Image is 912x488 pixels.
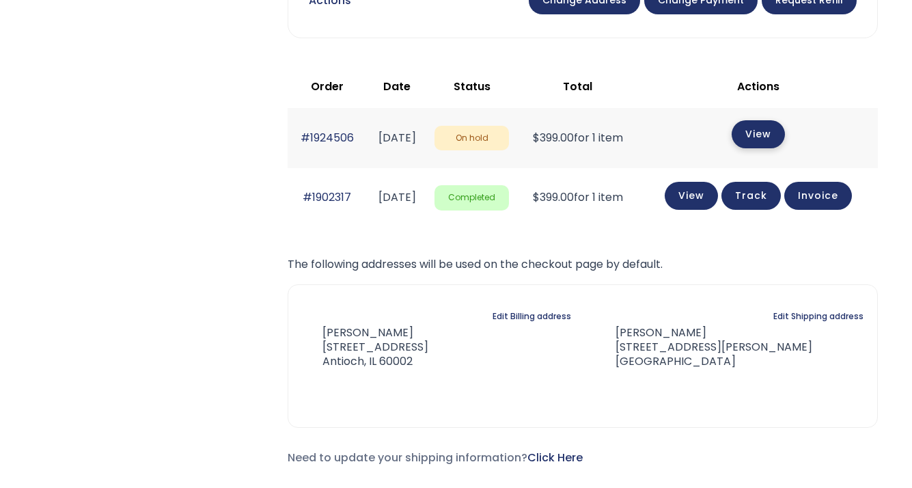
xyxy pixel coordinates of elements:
[784,182,852,210] a: Invoice
[301,130,354,146] a: #1924506
[516,168,639,228] td: for 1 item
[533,130,540,146] span: $
[454,79,490,94] span: Status
[434,126,509,151] span: On hold
[288,255,878,274] p: The following addresses will be used on the checkout page by default.
[378,130,416,146] time: [DATE]
[527,450,583,465] a: Click Here
[594,326,812,368] address: [PERSON_NAME] [STREET_ADDRESS][PERSON_NAME] [GEOGRAPHIC_DATA]
[378,189,416,205] time: [DATE]
[665,182,718,210] a: View
[516,108,639,167] td: for 1 item
[303,189,351,205] a: #1902317
[721,182,781,210] a: Track
[533,189,540,205] span: $
[493,307,571,326] a: Edit Billing address
[533,130,574,146] span: 399.00
[302,326,428,368] address: [PERSON_NAME] [STREET_ADDRESS] Antioch, IL 60002
[773,307,863,326] a: Edit Shipping address
[288,450,583,465] span: Need to update your shipping information?
[383,79,411,94] span: Date
[434,185,509,211] span: Completed
[732,120,785,148] a: View
[563,79,592,94] span: Total
[737,79,779,94] span: Actions
[533,189,574,205] span: 399.00
[311,79,344,94] span: Order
